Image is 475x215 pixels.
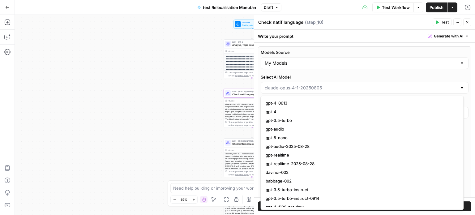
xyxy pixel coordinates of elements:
span: LLM · GPT-5 [232,41,270,43]
span: Publish [430,4,443,11]
span: gpt-3.5-turbo-instruct-0914 [266,195,456,201]
span: LLM · [PERSON_NAME] 4.1 [232,90,269,93]
span: Test [441,19,449,25]
button: Test Workflow [372,2,413,12]
span: Check natif language [232,93,269,97]
span: Test Workflow [382,4,410,11]
label: Select AI Model [261,74,469,80]
span: gpt-5-nano [266,135,456,141]
span: gpt-4-0613 [266,100,456,106]
span: Copy the output [235,124,249,126]
div: LLM · [PERSON_NAME] 4.1Check natif languageStep 10Output<loremip_dolor> S9 - Ametconsectet adipis... [224,89,280,127]
span: 59% [181,197,187,202]
span: gpt-audio [266,126,456,132]
button: Generate with AI [426,32,471,40]
span: gpt-4 [266,109,456,115]
span: test Relocalisation Manutan [203,4,256,11]
span: Generate with AI [434,33,463,39]
button: Test [433,18,451,26]
div: This output is too large & has been abbreviated for review. to view the full content. [229,170,278,176]
span: gpt-3.5-turbo-instruct [266,187,456,193]
div: Output [229,149,270,152]
span: gpt-realtime [266,152,456,158]
span: babbage-002 [266,178,456,184]
textarea: Check natif language [258,19,303,25]
span: gpt-audio-2025-08-28 [266,143,456,149]
span: Copy the output [235,174,249,176]
div: This output is too large & has been abbreviated for review. to view the full content. [229,121,278,127]
span: gpt-4-1106-preview [266,204,456,210]
div: Output [229,99,270,102]
span: ( step_10 ) [305,19,323,25]
span: gpt-3.5-turbo [266,117,456,123]
span: Copy the output [235,75,249,77]
input: My Models [265,60,457,66]
div: This output is too large & has been abbreviated for review. to view the full content. [229,71,278,77]
button: test Relocalisation Manutan [194,2,260,12]
span: LLM · [PERSON_NAME] 4 [232,140,270,142]
span: Set Inputs [242,24,260,27]
label: Models Source [261,49,469,55]
span: gpt-realtime-2025-08-28 [266,161,456,167]
button: Test [258,201,471,211]
button: Publish [426,2,447,12]
div: Write your prompt [254,30,475,42]
span: Check internal & external linking [232,142,270,146]
button: Draft [261,3,281,11]
input: claude-opus-4-1-20250805 [265,85,457,91]
div: WorkflowSet InputsInputs [224,20,280,28]
span: Draft [264,5,273,10]
div: LLM · [PERSON_NAME] 4Check internal & external linkingStep 11Output<loremip_dolor> S4 - Ametconse... [224,138,280,177]
span: Analyse, Topic research & 1st writing [232,43,270,47]
span: davinci-002 [266,169,456,175]
span: Workflow [242,21,260,24]
div: Output [229,50,270,53]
